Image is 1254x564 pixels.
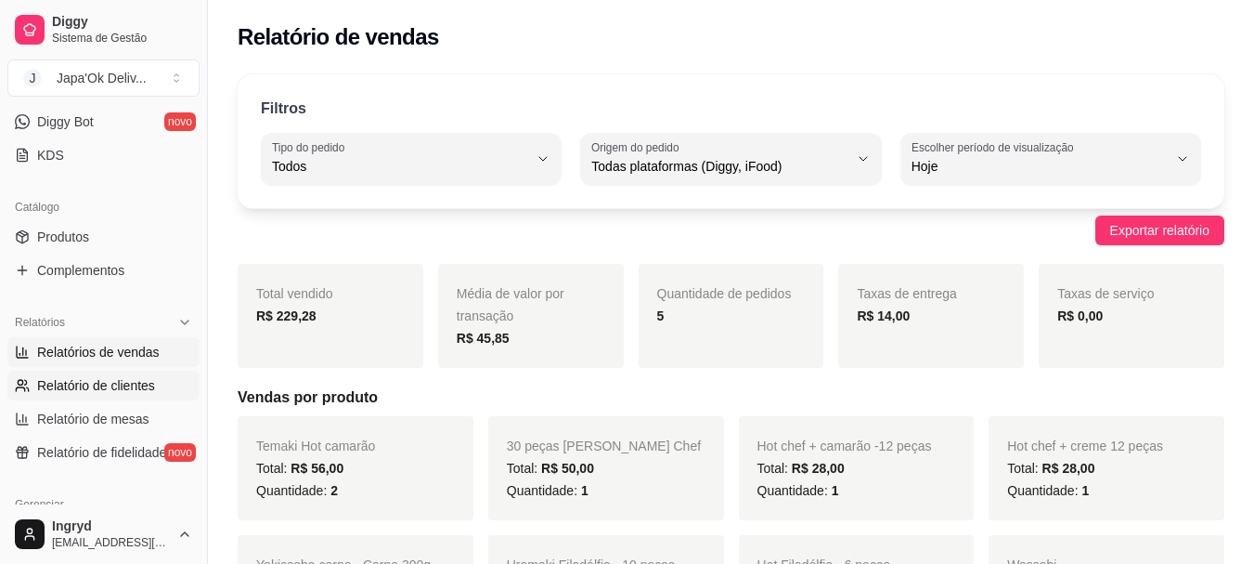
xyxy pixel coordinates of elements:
span: R$ 50,00 [541,461,594,476]
span: Quantidade: [1007,483,1089,498]
span: Complementos [37,261,124,280]
span: Relatório de clientes [37,376,155,395]
span: Total: [1007,461,1094,476]
span: Relatórios [15,315,65,330]
span: Hot chef + camarão -12 peças [757,439,932,453]
div: Catálogo [7,192,200,222]
span: Temaki Hot camarão [256,439,375,453]
label: Escolher período de visualização [911,139,1079,155]
span: Diggy [52,14,192,31]
button: Exportar relatório [1095,216,1224,245]
span: 1 [581,483,588,498]
button: Escolher período de visualizaçãoHoje [900,133,1201,185]
span: Taxas de serviço [1057,286,1154,301]
h5: Vendas por produto [238,387,1224,409]
span: [EMAIL_ADDRESS][DOMAIN_NAME] [52,535,170,550]
a: Complementos [7,256,200,285]
button: Select a team [7,59,200,97]
strong: R$ 229,28 [256,308,317,323]
span: Relatório de mesas [37,410,149,428]
a: DiggySistema de Gestão [7,7,200,52]
span: 30 peças [PERSON_NAME] Chef [507,439,701,453]
a: Relatórios de vendas [7,337,200,367]
span: Quantidade: [507,483,588,498]
span: Total: [757,461,845,476]
strong: R$ 14,00 [857,308,910,323]
div: Japa'Ok Deliv ... [57,69,147,87]
span: J [23,69,42,87]
button: Ingryd[EMAIL_ADDRESS][DOMAIN_NAME] [7,512,200,557]
button: Origem do pedidoTodas plataformas (Diggy, iFood) [580,133,881,185]
span: R$ 28,00 [1042,461,1095,476]
span: Quantidade: [757,483,839,498]
p: Filtros [261,98,306,120]
span: Diggy Bot [37,112,94,131]
span: KDS [37,146,64,164]
span: Total vendido [256,286,333,301]
span: 1 [1081,483,1089,498]
span: Média de valor por transação [457,286,564,323]
span: Todos [272,157,528,176]
a: Relatório de mesas [7,404,200,434]
strong: R$ 0,00 [1057,308,1103,323]
span: Exportar relatório [1110,220,1209,241]
span: Sistema de Gestão [52,31,192,46]
span: Taxas de entrega [857,286,956,301]
label: Origem do pedido [591,139,685,155]
span: Produtos [37,228,89,246]
h2: Relatório de vendas [238,22,439,52]
label: Tipo do pedido [272,139,351,155]
span: Quantidade: [256,483,338,498]
span: Relatório de fidelidade [37,443,166,462]
a: Produtos [7,222,200,252]
div: Gerenciar [7,490,200,519]
a: Relatório de fidelidadenovo [7,438,200,467]
span: Ingryd [52,518,170,535]
button: Tipo do pedidoTodos [261,133,562,185]
span: Hoje [911,157,1168,176]
span: Total: [256,461,343,476]
span: Hot chef + creme 12 peças [1007,439,1163,453]
span: Quantidade de pedidos [657,286,792,301]
span: 2 [330,483,338,498]
a: Diggy Botnovo [7,107,200,137]
span: Todas plataformas (Diggy, iFood) [591,157,847,176]
span: 1 [832,483,839,498]
a: Relatório de clientes [7,371,200,400]
span: R$ 28,00 [792,461,845,476]
span: Total: [507,461,594,476]
span: R$ 56,00 [291,461,343,476]
strong: R$ 45,85 [457,331,510,346]
a: KDS [7,140,200,170]
span: Relatórios de vendas [37,343,160,361]
strong: 5 [657,308,665,323]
